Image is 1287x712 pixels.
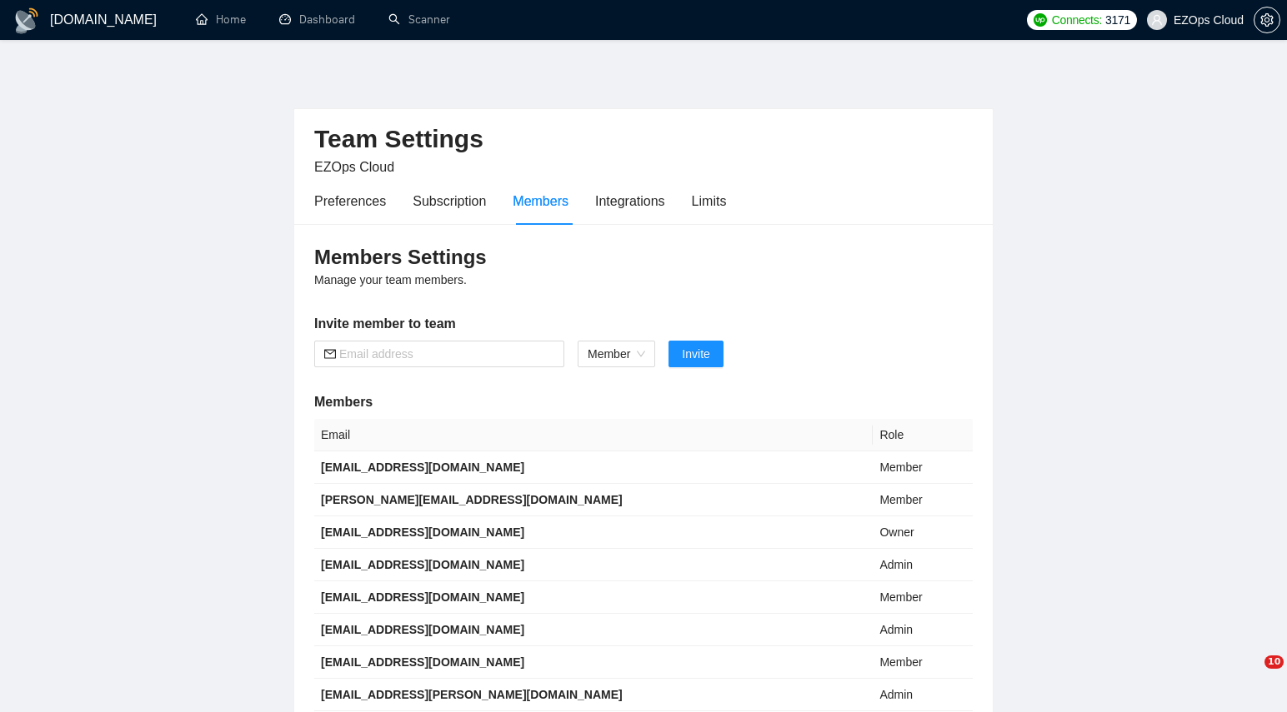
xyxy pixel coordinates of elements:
a: homeHome [196,12,246,27]
span: EZOps Cloud [314,160,394,174]
h3: Members Settings [314,244,973,271]
div: Members [513,191,568,212]
button: Invite [669,341,723,367]
span: mail [324,348,336,360]
td: Member [873,646,973,679]
h5: Members [314,392,973,412]
b: [EMAIL_ADDRESS][DOMAIN_NAME] [321,655,524,669]
a: setting [1254,13,1280,27]
a: searchScanner [388,12,450,27]
b: [EMAIL_ADDRESS][DOMAIN_NAME] [321,623,524,636]
td: Member [873,581,973,614]
input: Email address [339,345,554,363]
b: [PERSON_NAME][EMAIL_ADDRESS][DOMAIN_NAME] [321,493,623,506]
td: Admin [873,679,973,711]
img: logo [13,7,40,34]
td: Admin [873,614,973,646]
h2: Team Settings [314,122,973,157]
h5: Invite member to team [314,314,973,334]
div: Subscription [413,191,486,212]
td: Owner [873,516,973,549]
img: upwork-logo.png [1034,13,1047,27]
div: Preferences [314,191,386,212]
iframe: Intercom live chat [1230,655,1270,695]
b: [EMAIL_ADDRESS][DOMAIN_NAME] [321,590,524,604]
td: Member [873,451,973,484]
b: [EMAIL_ADDRESS][DOMAIN_NAME] [321,525,524,539]
th: Email [314,419,873,451]
span: user [1151,14,1163,26]
div: Limits [692,191,727,212]
button: setting [1254,7,1280,33]
div: Integrations [595,191,665,212]
td: Admin [873,549,973,581]
span: 3171 [1105,11,1130,29]
th: Role [873,419,973,451]
span: Member [588,341,645,366]
span: setting [1254,13,1279,27]
b: [EMAIL_ADDRESS][DOMAIN_NAME] [321,461,524,474]
b: [EMAIL_ADDRESS][DOMAIN_NAME] [321,558,524,571]
a: dashboardDashboard [279,12,355,27]
span: 10 [1264,655,1284,669]
span: Connects: [1052,11,1102,29]
span: Manage your team members. [314,273,467,286]
td: Member [873,484,973,516]
b: [EMAIL_ADDRESS][PERSON_NAME][DOMAIN_NAME] [321,688,623,701]
span: Invite [682,345,709,363]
